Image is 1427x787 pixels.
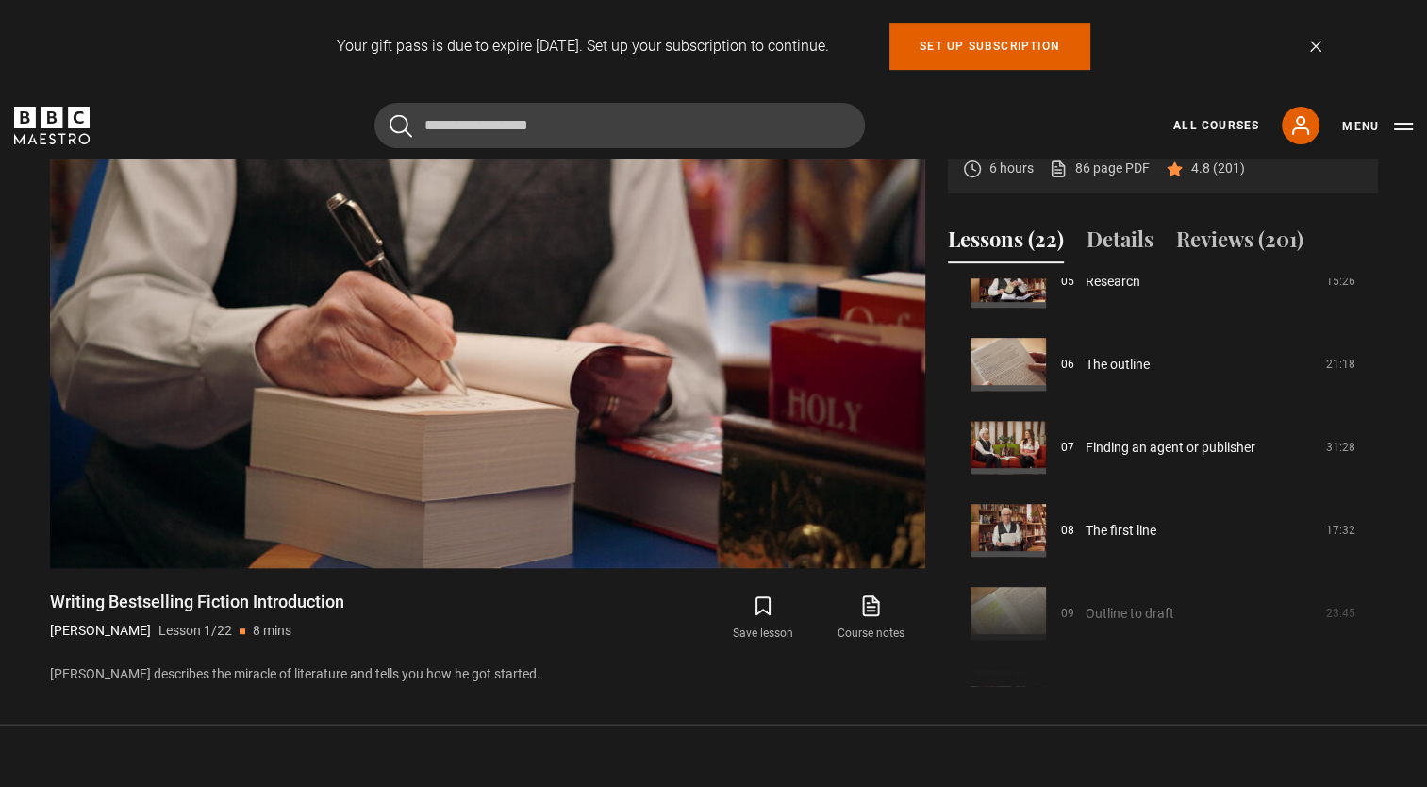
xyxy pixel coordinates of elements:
button: Submit the search query [390,114,412,138]
p: 6 hours [989,159,1034,178]
a: All Courses [1173,117,1259,134]
button: Details [1087,224,1153,263]
a: Course notes [817,591,924,645]
a: 86 page PDF [1049,159,1150,178]
p: Your gift pass is due to expire [DATE]. Set up your subscription to continue. [337,35,829,58]
input: Search [374,103,865,148]
h1: Writing Bestselling Fiction Introduction [50,591,344,613]
p: [PERSON_NAME] [50,621,151,641]
p: [PERSON_NAME] describes the miracle of literature and tells you how he got started. [50,664,925,684]
a: Research [1086,272,1140,292]
video-js: Video Player [50,75,925,568]
button: Lessons (22) [948,224,1064,263]
button: Toggle navigation [1342,117,1413,136]
a: Finding an agent or publisher [1086,438,1255,458]
button: Reviews (201) [1176,224,1303,263]
p: Lesson 1/22 [158,621,232,641]
a: The outline [1086,355,1150,375]
a: Set up subscription [889,23,1090,70]
a: The first line [1086,521,1156,541]
svg: BBC Maestro [14,107,90,144]
p: 8 mins [253,621,291,641]
button: Save lesson [709,591,817,645]
p: 4.8 (201) [1191,159,1245,178]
